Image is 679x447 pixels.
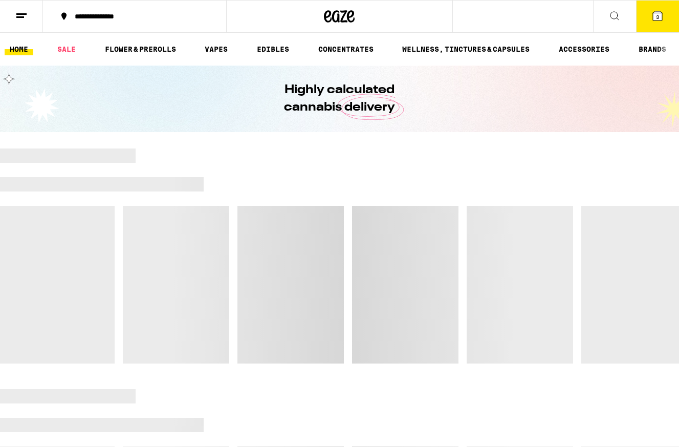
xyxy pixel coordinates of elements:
[200,43,233,55] a: VAPES
[636,1,679,32] button: 3
[52,43,81,55] a: SALE
[313,43,379,55] a: CONCENTRATES
[255,81,424,116] h1: Highly calculated cannabis delivery
[397,43,535,55] a: WELLNESS, TINCTURES & CAPSULES
[5,43,33,55] a: HOME
[554,43,615,55] a: ACCESSORIES
[252,43,294,55] a: EDIBLES
[633,43,671,55] a: BRANDS
[100,43,181,55] a: FLOWER & PREROLLS
[656,14,659,20] span: 3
